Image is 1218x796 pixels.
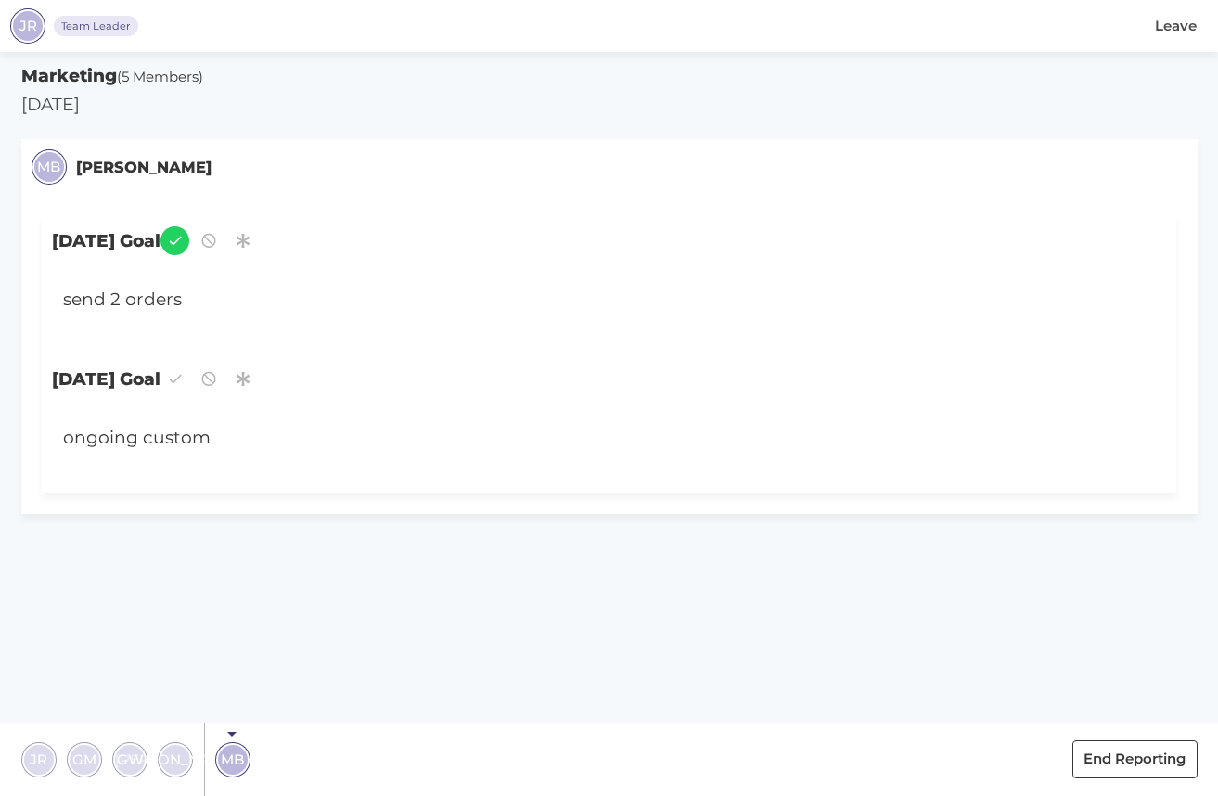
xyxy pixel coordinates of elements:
span: [PERSON_NAME] [115,749,237,770]
div: ongoing custom [52,415,1072,462]
span: MB [37,157,60,178]
h5: Marketing [21,63,1198,89]
span: GM [72,749,96,770]
span: Leave [1155,16,1197,37]
span: [DATE] Goal [42,216,1176,265]
p: [DATE] [21,92,1198,118]
button: End Reporting [1072,740,1198,778]
div: send 2 orders [52,276,1072,324]
span: JR [19,16,37,37]
span: [DATE] Goal [42,354,1176,404]
span: MB [221,749,244,770]
span: JR [30,749,47,770]
span: End Reporting [1083,749,1186,770]
small: [PERSON_NAME] [76,156,212,179]
span: (5 Members) [117,68,203,85]
button: Leave [1143,7,1208,45]
span: Team Leader [61,19,131,34]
